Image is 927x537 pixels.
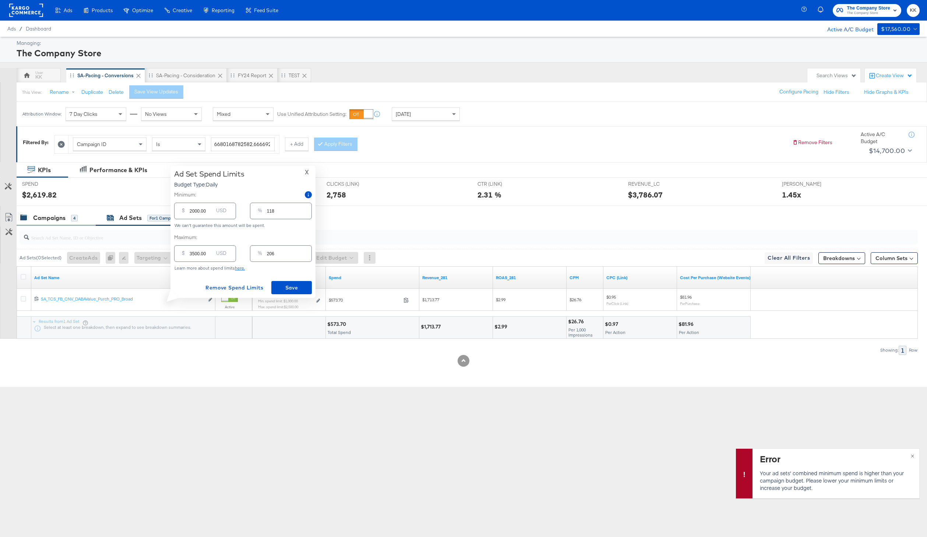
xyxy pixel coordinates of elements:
span: Optimize [132,7,153,13]
div: Managing: [17,40,918,47]
div: $0.97 [605,321,620,328]
div: USD [213,206,229,219]
a: SA_TCS_FB_CNV_DABAValue_Purch_PRO_Broad [41,296,204,304]
div: for 1 Campaign [147,215,181,221]
button: Breakdowns [818,252,865,264]
div: FY24 Report [238,72,266,79]
span: The Company Store [847,4,890,12]
div: Error [760,452,910,465]
span: $0.95 [606,294,616,300]
a: ROAS_281 [496,275,564,281]
div: Drag to reorder tab [230,73,235,77]
span: KK [910,6,917,15]
p: Budget Type: Daily [174,181,244,188]
span: SPEND [22,181,77,188]
button: The Company StoreThe Company Store [833,4,901,17]
button: $14,700.00 [866,145,913,157]
div: Filtered By: [23,139,49,146]
label: Active [221,305,238,309]
span: Per Action [605,330,625,335]
sub: Min. spend limit: $1,000.00 [258,299,298,303]
button: Remove Filters [792,139,832,146]
a: Dashboard [26,26,51,32]
span: $573.70 [329,297,401,303]
button: Delete [109,89,124,96]
span: Per Action [679,330,699,335]
a: The average cost for each purchase tracked by your Custom Audience pixel on your website after pe... [680,275,751,281]
span: CTR (LINK) [477,181,533,188]
div: USD [213,248,229,262]
div: $3,786.07 [628,189,663,200]
button: + Add [285,138,309,151]
div: Performance & KPIs [89,166,147,174]
div: % [255,206,265,219]
span: Is [156,141,160,147]
span: X [305,167,309,177]
span: Ads [64,7,72,13]
div: Learn more about spend limits [174,266,312,271]
span: $2.99 [496,297,505,302]
span: Creative [173,7,192,13]
div: The Company Store [17,47,918,59]
div: SA-Pacing - Conversions [77,72,134,79]
button: Remove Spend Limits [202,281,266,294]
button: Hide Filters [824,89,849,96]
a: The total amount spent to date. [329,275,416,281]
div: SA_TCS_FB_CNV_DABAValue_Purch_PRO_Broad [41,296,204,302]
span: [PERSON_NAME] [782,181,837,188]
div: 4 [71,215,78,221]
span: Reporting [212,7,235,13]
div: Campaigns [33,214,66,222]
div: Drag to reorder tab [70,73,74,77]
div: 0 [106,252,119,264]
div: $2,619.82 [22,189,57,200]
div: Drag to reorder tab [149,73,153,77]
button: Save [271,281,312,294]
div: $ [179,248,188,262]
span: REVENUE_LC [628,181,683,188]
div: Search Views [817,72,857,79]
button: Hide Graphs & KPIs [864,89,909,96]
div: 2.31 % [477,189,501,200]
div: 1.45x [782,189,801,200]
button: Column Sets [871,252,918,264]
span: Save [274,283,309,292]
a: Your Ad Set name. [34,275,212,281]
span: Mixed [217,111,230,117]
sub: Per Purchase [680,301,699,306]
label: Maximum: [174,234,312,241]
button: × [906,449,919,462]
div: KK [35,74,42,81]
span: Ads [7,26,16,32]
span: $1,713.77 [422,297,439,302]
div: 2,758 [327,189,346,200]
span: Clear All Filters [768,253,810,263]
div: TEST [289,72,300,79]
div: 1 [899,346,906,355]
div: $ [179,206,188,219]
div: Ad Sets [119,214,142,222]
button: Configure Pacing [774,85,824,99]
span: Products [92,7,113,13]
span: Remove Spend Limits [205,283,263,292]
span: Feed Suite [254,7,278,13]
label: Minimum: [174,191,196,198]
a: here. [235,265,245,271]
div: Ad Set Spend Limits [174,170,244,178]
div: SA-Pacing - Consideration [156,72,215,79]
button: KK [907,4,920,17]
div: % [255,248,265,262]
span: The Company Store [847,10,890,16]
input: Search Ad Set Name, ID or Objective [29,227,833,242]
sub: Max. spend limit : $2,500.00 [258,305,298,309]
div: Create View [876,72,913,79]
div: Row [909,348,918,353]
div: $17,560.00 [881,25,910,34]
span: 7 Day Clicks [70,111,98,117]
div: Ad Sets ( 0 Selected) [20,255,61,261]
div: $2.99 [494,323,510,330]
div: $81.96 [678,321,696,328]
a: The average cost for each link click you've received from your ad. [606,275,674,281]
input: Enter a search term [211,138,275,151]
